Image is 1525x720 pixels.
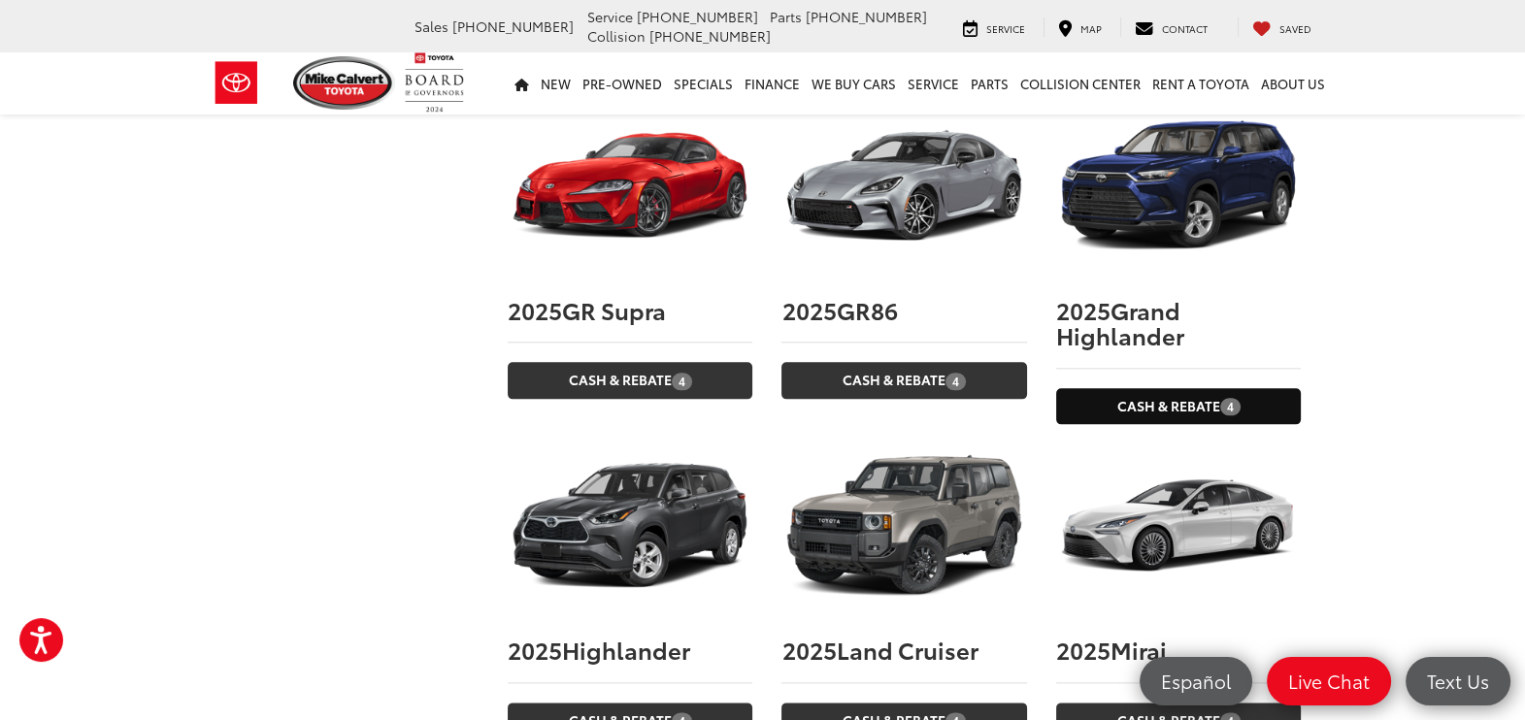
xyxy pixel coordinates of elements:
a: Collision Center [1014,52,1146,115]
a: Contact [1120,17,1222,37]
a: Cash & Rebate4 [1056,388,1301,424]
span: Service [986,21,1025,36]
a: Home [509,52,535,115]
span: Collision [587,26,646,46]
a: Español [1140,657,1252,705]
span: [PHONE_NUMBER] [806,7,927,26]
a: Cash & Rebate4 [781,362,1026,398]
img: 2025 Toyota Mirai [1056,434,1301,617]
a: Map [1044,17,1116,37]
span: Contact [1162,21,1208,36]
span: Parts [770,7,802,26]
a: Live Chat [1267,657,1391,705]
span: [PHONE_NUMBER] [649,26,771,46]
span: Sales [414,16,448,36]
span: Service [587,7,633,26]
img: 2025 Toyota GR86 [781,93,1026,277]
span: 2025 [1056,293,1111,326]
span: 2025 [508,293,562,326]
span: 2025 [781,633,836,666]
span: Live Chat [1278,669,1379,693]
a: About Us [1255,52,1331,115]
a: Text Us [1406,657,1510,705]
h3: Highlander [508,637,752,662]
span: 2025 [508,633,562,666]
a: Pre-Owned [577,52,668,115]
span: Saved [1279,21,1311,36]
span: [PHONE_NUMBER] [637,7,758,26]
a: Service [948,17,1040,37]
span: 4 [672,373,692,390]
a: Rent a Toyota [1146,52,1255,115]
h3: Grand Highlander [1056,297,1301,348]
a: WE BUY CARS [806,52,902,115]
span: Text Us [1417,669,1499,693]
span: 2025 [781,293,836,326]
img: 2025 Toyota GR Supra [508,93,752,277]
span: 2025 [1056,633,1111,666]
img: Mike Calvert Toyota [293,56,396,110]
span: 4 [945,373,966,390]
span: Map [1080,21,1102,36]
span: [PHONE_NUMBER] [452,16,574,36]
a: Finance [739,52,806,115]
a: Cash & Rebate4 [508,362,752,398]
span: Español [1151,669,1241,693]
img: 2025 Toyota Land Cruiser [781,434,1026,617]
a: My Saved Vehicles [1238,17,1326,37]
h3: Mirai [1056,637,1301,662]
a: Specials [668,52,739,115]
a: Parts [965,52,1014,115]
h3: Land Cruiser [781,637,1026,662]
img: 2025 Toyota Highlander [508,434,752,617]
h3: GR Supra [508,297,752,322]
span: 4 [1220,398,1241,415]
a: Service [902,52,965,115]
img: Toyota [200,51,273,115]
img: 2025 Toyota Grand Highlander [1056,93,1301,277]
h3: GR86 [781,297,1026,322]
a: New [535,52,577,115]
